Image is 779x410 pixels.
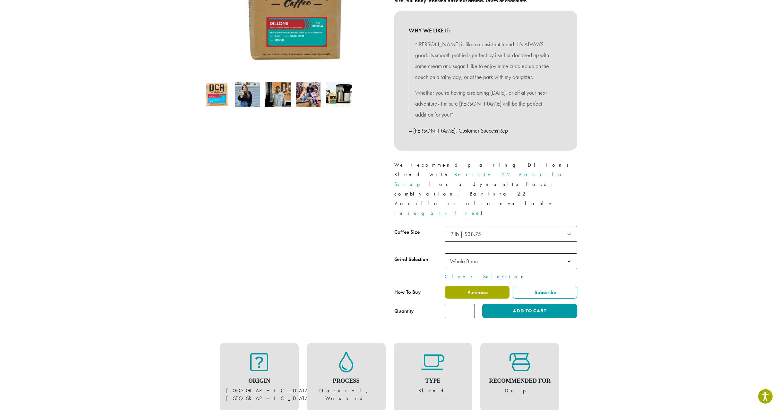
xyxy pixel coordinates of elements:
span: Whole Bean [445,253,577,269]
h4: Process [313,378,379,385]
span: 2 lb | $38.75 [448,228,487,240]
figure: [GEOGRAPHIC_DATA], [GEOGRAPHIC_DATA] [226,352,292,403]
p: We recommend pairing Dillons Blend with for a dynamite flavor combination. Barista 22 Vanilla is ... [394,160,577,218]
img: Dillons - Image 3 [265,82,291,107]
figure: Natural, Washed [313,352,379,403]
p: “[PERSON_NAME] is like a consistent friend- it’s ALWAYS good. Its smooth profile is perfect by it... [415,39,556,82]
a: sugar-free [407,210,481,216]
span: Purchase [467,289,488,296]
span: Subscribe [534,289,556,296]
span: Whole Bean [448,255,484,267]
input: Product quantity [445,304,475,318]
img: Dillons [204,82,230,107]
b: WHY WE LIKE IT: [409,25,563,36]
p: Whether you’re having a relaxing [DATE], or off at your next adventure- I’m sure [PERSON_NAME] wi... [415,87,556,120]
span: How To Buy [394,289,421,295]
img: David Morris picks Dillons for 2021 [296,82,321,107]
label: Coffee Size [394,228,445,237]
h4: Origin [226,378,292,385]
p: – [PERSON_NAME], Customer Success Rep [409,125,563,136]
span: Whole Bean [450,257,478,265]
label: Grind Selection [394,255,445,264]
button: Add to cart [482,304,577,318]
img: Dillons - Image 5 [326,82,352,107]
a: Clear Selection [445,273,577,281]
div: Quantity [394,307,414,315]
h4: Type [400,378,466,385]
a: Barista 22 Vanilla Syrup [394,171,566,188]
figure: Drip [487,352,553,395]
h4: Recommended For [487,378,553,385]
span: 2 lb | $38.75 [450,230,481,238]
span: 2 lb | $38.75 [445,226,577,242]
img: Dillons - Image 2 [235,82,260,107]
figure: Blend [400,352,466,395]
